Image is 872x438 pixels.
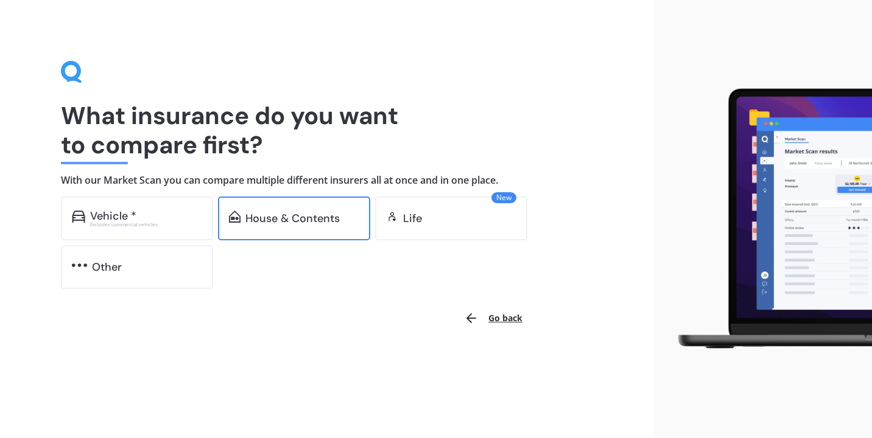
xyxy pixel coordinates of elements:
[72,210,85,223] img: car.f15378c7a67c060ca3f3.svg
[61,101,593,159] h1: What insurance do you want to compare first?
[90,222,202,227] div: Excludes commercial vehicles
[457,304,530,333] button: Go back
[403,212,422,224] div: Life
[229,210,241,223] img: home-and-contents.b802091223b8502ef2dd.svg
[61,174,593,187] h4: With our Market Scan you can compare multiple different insurers all at once and in one place.
[92,261,122,273] div: Other
[664,83,872,356] img: laptop.webp
[491,192,516,203] span: New
[72,259,87,271] img: other.81dba5aafe580aa69f38.svg
[90,210,136,222] div: Vehicle *
[386,210,398,223] img: life.f720d6a2d7cdcd3ad642.svg
[245,212,340,224] div: House & Contents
